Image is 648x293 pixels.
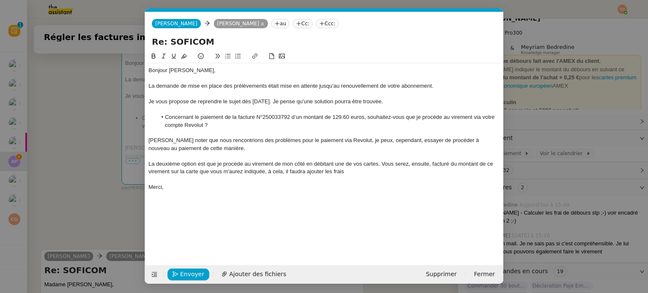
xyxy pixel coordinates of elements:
div: Je vous propose de reprendre le sujet dès [DATE]. Je pense qu'une solution pourra être trouvée. [148,98,500,105]
div: Bonjour [PERSON_NAME], [148,67,500,74]
button: Supprimer [421,269,462,280]
nz-tag: [PERSON_NAME] [214,19,268,28]
li: Concernant le paiement de la facture N°250033792 d’un montant de 129.60 euros, souhaitez-vous que... [157,113,500,129]
span: Ajouter des fichiers [229,269,286,279]
button: Envoyer [167,269,209,280]
div: [PERSON_NAME] noter que nous rencontrions des problèmes pour le paiement via Revolut, je peux, ce... [148,137,500,152]
nz-tag: Ccc: [316,19,339,28]
button: Fermer [469,269,500,280]
div: Merci, [148,183,500,191]
div: La demande de mise en place des prélèvements était mise en attente jusqu'au renouvellement de vot... [148,82,500,90]
nz-tag: au [271,19,289,28]
span: Envoyer [180,269,204,279]
div: La deuxième option est que je procède au virement de mon côté en débitant une de vos cartes. Vous... [148,160,500,176]
input: Subject [152,35,497,48]
span: [PERSON_NAME] [155,21,197,27]
button: Ajouter des fichiers [216,269,291,280]
nz-tag: Cc: [293,19,313,28]
span: Supprimer [426,269,456,279]
span: Fermer [474,269,495,279]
